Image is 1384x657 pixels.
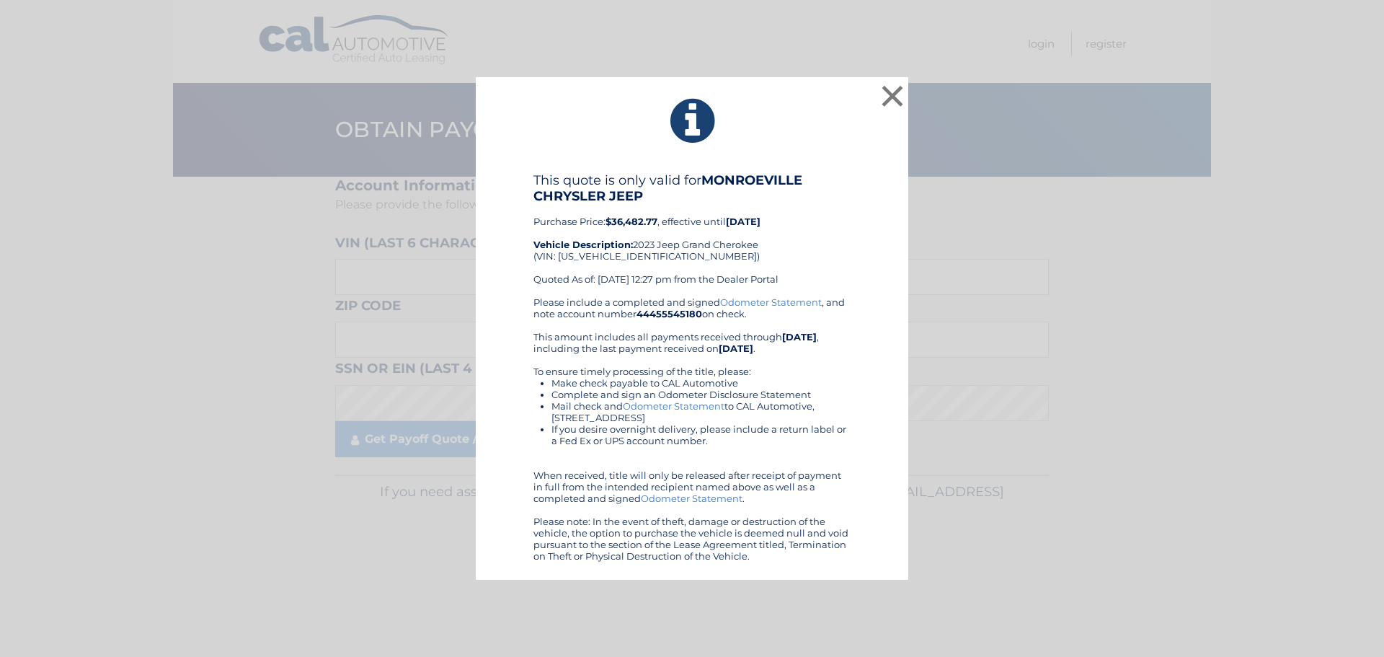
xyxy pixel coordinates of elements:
[533,172,851,296] div: Purchase Price: , effective until 2023 Jeep Grand Cherokee (VIN: [US_VEHICLE_IDENTIFICATION_NUMBE...
[551,389,851,400] li: Complete and sign an Odometer Disclosure Statement
[533,296,851,562] div: Please include a completed and signed , and note account number on check. This amount includes al...
[533,172,851,204] h4: This quote is only valid for
[878,81,907,110] button: ×
[782,331,817,343] b: [DATE]
[636,308,702,319] b: 44455545180
[719,343,753,354] b: [DATE]
[641,493,742,504] a: Odometer Statement
[605,216,657,227] b: $36,482.77
[533,239,633,250] strong: Vehicle Description:
[720,296,822,308] a: Odometer Statement
[551,423,851,446] li: If you desire overnight delivery, please include a return label or a Fed Ex or UPS account number.
[551,400,851,423] li: Mail check and to CAL Automotive, [STREET_ADDRESS]
[533,172,802,204] b: MONROEVILLE CHRYSLER JEEP
[623,400,724,412] a: Odometer Statement
[726,216,760,227] b: [DATE]
[551,377,851,389] li: Make check payable to CAL Automotive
